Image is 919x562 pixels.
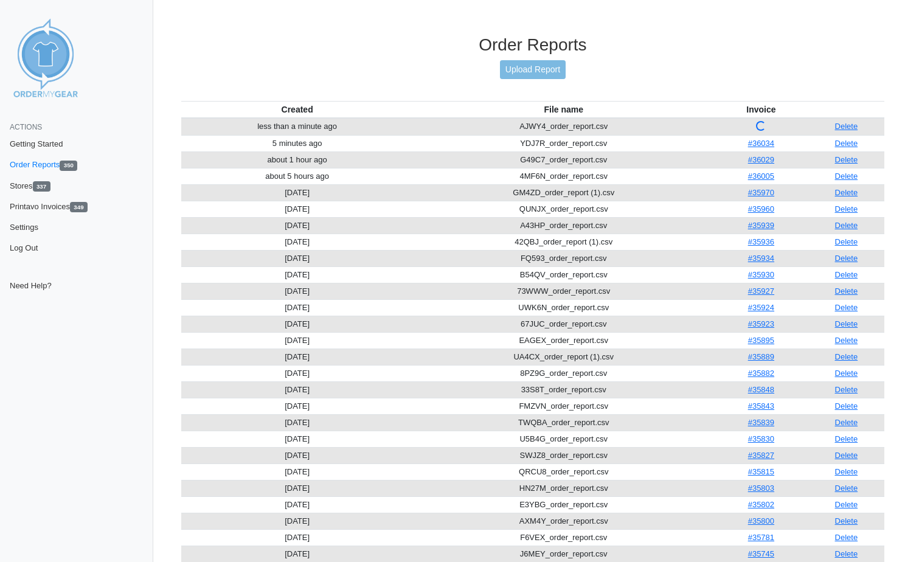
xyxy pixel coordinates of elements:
[835,451,858,460] a: Delete
[413,447,714,463] td: SWJZ8_order_report.csv
[181,101,414,118] th: Created
[413,151,714,168] td: G49C7_order_report.csv
[835,549,858,558] a: Delete
[181,365,414,381] td: [DATE]
[413,217,714,234] td: A43HP_order_report.csv
[748,352,774,361] a: #35889
[835,484,858,493] a: Delete
[748,516,774,526] a: #35800
[181,496,414,513] td: [DATE]
[835,122,858,131] a: Delete
[413,546,714,562] td: J6MEY_order_report.csv
[835,385,858,394] a: Delete
[835,155,858,164] a: Delete
[835,254,858,263] a: Delete
[835,500,858,509] a: Delete
[181,118,414,136] td: less than a minute ago
[748,451,774,460] a: #35827
[748,155,774,164] a: #36029
[413,529,714,546] td: F6VEX_order_report.csv
[835,303,858,312] a: Delete
[835,139,858,148] a: Delete
[181,546,414,562] td: [DATE]
[413,332,714,349] td: EAGEX_order_report.csv
[835,286,858,296] a: Delete
[413,266,714,283] td: B54QV_order_report.csv
[748,204,774,213] a: #35960
[748,139,774,148] a: #36034
[181,201,414,217] td: [DATE]
[835,172,858,181] a: Delete
[181,184,414,201] td: [DATE]
[413,118,714,136] td: AJWY4_order_report.csv
[835,369,858,378] a: Delete
[181,529,414,546] td: [DATE]
[413,283,714,299] td: 73WWW_order_report.csv
[835,221,858,230] a: Delete
[835,352,858,361] a: Delete
[413,201,714,217] td: QUNJX_order_report.csv
[413,365,714,381] td: 8PZ9G_order_report.csv
[835,467,858,476] a: Delete
[413,250,714,266] td: FQ593_order_report.csv
[835,418,858,427] a: Delete
[413,463,714,480] td: QRCU8_order_report.csv
[748,319,774,328] a: #35923
[181,250,414,266] td: [DATE]
[181,431,414,447] td: [DATE]
[181,299,414,316] td: [DATE]
[748,172,774,181] a: #36005
[60,161,77,171] span: 350
[181,463,414,480] td: [DATE]
[748,221,774,230] a: #35939
[413,414,714,431] td: TWQBA_order_report.csv
[413,316,714,332] td: 67JUC_order_report.csv
[181,168,414,184] td: about 5 hours ago
[748,286,774,296] a: #35927
[748,336,774,345] a: #35895
[413,349,714,365] td: UA4CX_order_report (1).csv
[33,181,50,192] span: 337
[181,217,414,234] td: [DATE]
[181,414,414,431] td: [DATE]
[835,270,858,279] a: Delete
[748,434,774,443] a: #35830
[835,204,858,213] a: Delete
[181,332,414,349] td: [DATE]
[413,135,714,151] td: YDJ7R_order_report.csv
[835,319,858,328] a: Delete
[181,283,414,299] td: [DATE]
[748,254,774,263] a: #35934
[835,237,858,246] a: Delete
[181,234,414,250] td: [DATE]
[748,533,774,542] a: #35781
[413,431,714,447] td: U5B4G_order_report.csv
[748,401,774,411] a: #35843
[835,188,858,197] a: Delete
[748,500,774,509] a: #35802
[835,401,858,411] a: Delete
[10,123,42,131] span: Actions
[748,549,774,558] a: #35745
[748,467,774,476] a: #35815
[413,168,714,184] td: 4MF6N_order_report.csv
[181,513,414,529] td: [DATE]
[748,270,774,279] a: #35930
[181,35,884,55] h3: Order Reports
[413,480,714,496] td: HN27M_order_report.csv
[413,184,714,201] td: GM4ZD_order_report (1).csv
[748,418,774,427] a: #35839
[748,484,774,493] a: #35803
[413,381,714,398] td: 33S8T_order_report.csv
[181,349,414,365] td: [DATE]
[835,533,858,542] a: Delete
[714,101,808,118] th: Invoice
[413,234,714,250] td: 42QBJ_order_report (1).csv
[181,151,414,168] td: about 1 hour ago
[500,60,566,79] a: Upload Report
[181,447,414,463] td: [DATE]
[748,303,774,312] a: #35924
[181,398,414,414] td: [DATE]
[748,188,774,197] a: #35970
[181,316,414,332] td: [DATE]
